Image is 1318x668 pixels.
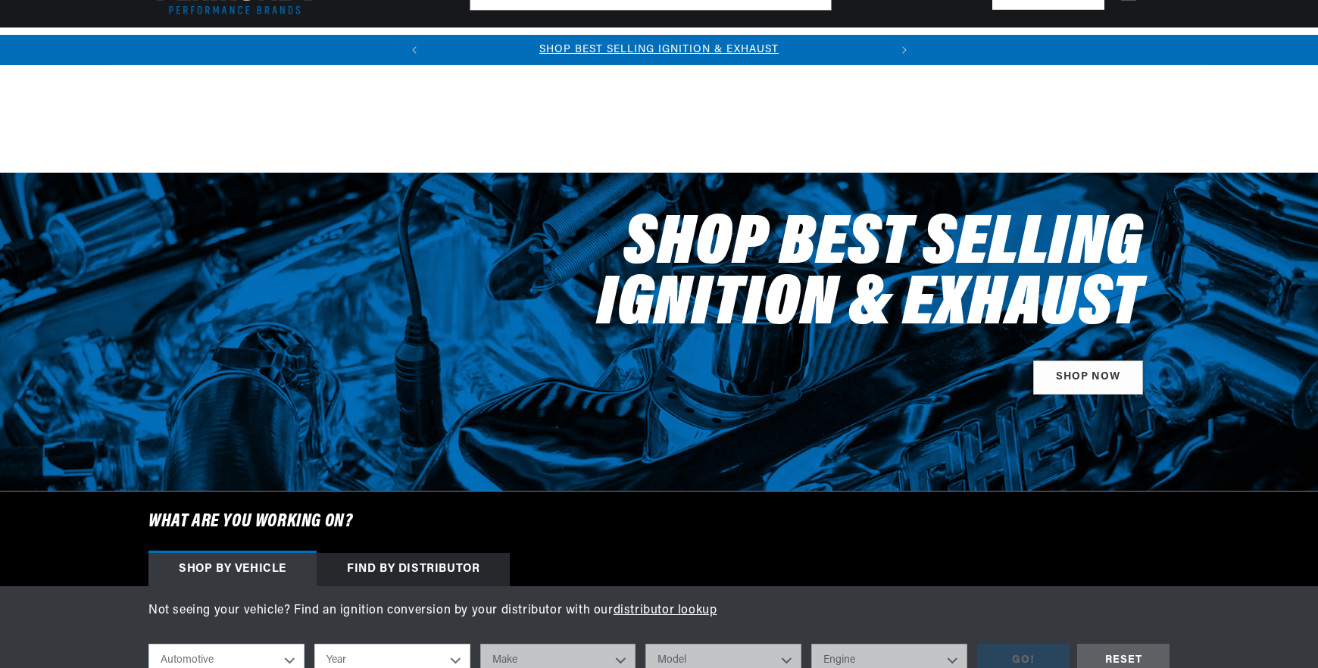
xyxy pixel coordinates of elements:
[589,28,675,64] summary: Engine Swaps
[111,35,1207,65] slideshow-component: Translation missing: en.sections.announcements.announcement_bar
[148,601,1170,621] p: Not seeing your vehicle? Find an ignition conversion by your distributor with our
[111,492,1207,552] h6: What are you working on?
[614,604,717,616] a: distributor lookup
[148,553,317,586] div: Shop by vehicle
[270,28,396,64] summary: Coils & Distributors
[1033,361,1143,395] a: SHOP NOW
[889,35,920,65] button: Translation missing: en.sections.announcements.next_announcement
[495,215,1143,336] h2: Shop Best Selling Ignition & Exhaust
[429,42,889,58] div: Announcement
[675,28,785,64] summary: Battery Products
[1078,28,1170,64] summary: Product Support
[399,35,429,65] button: Translation missing: en.sections.announcements.previous_announcement
[892,28,971,64] summary: Motorcycle
[148,28,270,64] summary: Ignition Conversions
[539,44,779,55] a: SHOP BEST SELLING IGNITION & EXHAUST
[785,28,893,64] summary: Spark Plug Wires
[317,553,510,586] div: Find by Distributor
[429,42,889,58] div: 1 of 2
[396,28,589,64] summary: Headers, Exhausts & Components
